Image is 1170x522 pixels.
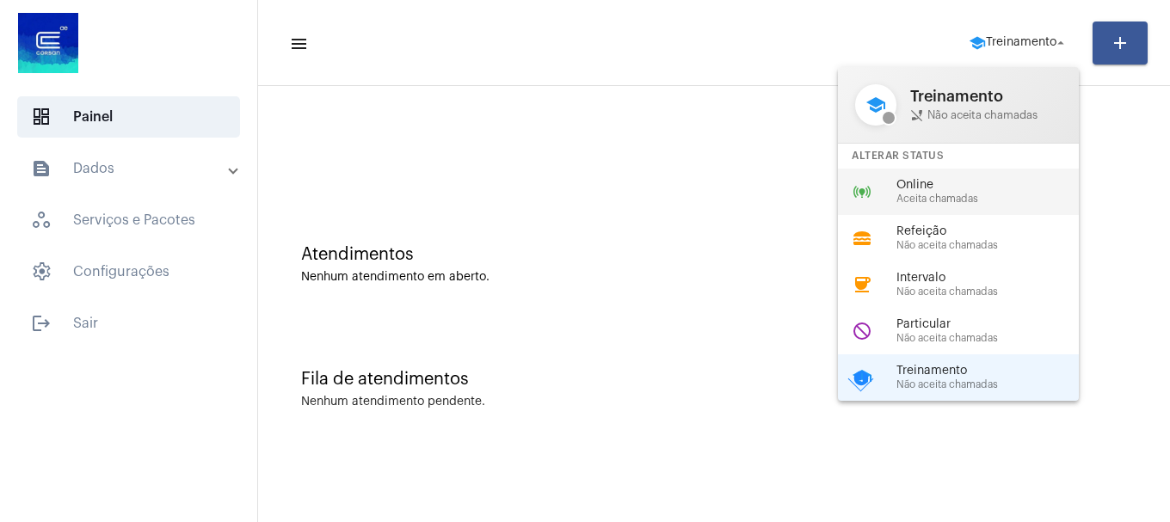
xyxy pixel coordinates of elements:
[896,365,1093,378] span: Treinamento
[852,181,872,202] mat-icon: online_prediction
[896,318,1093,331] span: Particular
[910,88,1062,105] span: Treinamento
[852,274,872,295] mat-icon: coffee
[896,286,1093,298] span: Não aceita chamadas
[896,240,1093,251] span: Não aceita chamadas
[896,179,1093,192] span: Online
[910,108,924,122] mat-icon: phone_disabled
[852,367,872,388] mat-icon: school
[852,321,872,341] mat-icon: do_not_disturb
[896,193,1093,205] span: Aceita chamadas
[910,108,1062,122] span: Não aceita chamadas
[848,366,874,392] mat-icon: check_circle
[852,228,872,249] mat-icon: lunch_dining
[896,272,1093,285] span: Intervalo
[896,225,1093,238] span: Refeição
[896,333,1093,344] span: Não aceita chamadas
[855,84,896,126] mat-icon: school
[896,379,1093,390] span: Não aceita chamadas
[838,144,1079,169] div: Alterar Status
